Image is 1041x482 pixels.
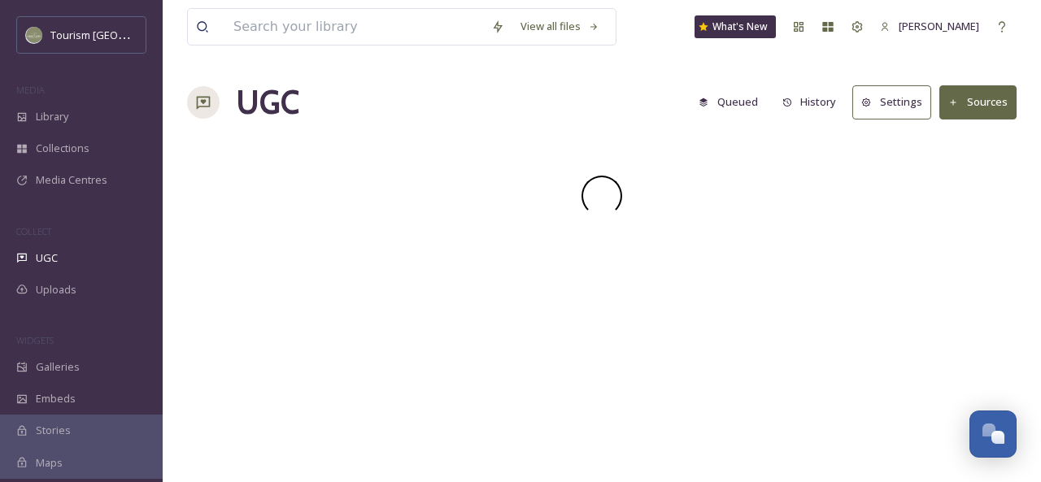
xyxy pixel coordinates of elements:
[872,11,987,42] a: [PERSON_NAME]
[36,391,76,406] span: Embeds
[774,86,853,118] a: History
[36,423,71,438] span: Stories
[236,78,299,127] a: UGC
[36,250,58,266] span: UGC
[16,225,51,237] span: COLLECT
[512,11,608,42] a: View all files
[690,86,774,118] a: Queued
[16,334,54,346] span: WIDGETS
[695,15,776,38] a: What's New
[36,359,80,375] span: Galleries
[969,410,1017,458] button: Open Chat
[16,84,45,96] span: MEDIA
[690,86,766,118] button: Queued
[36,455,63,471] span: Maps
[899,19,979,33] span: [PERSON_NAME]
[36,282,76,297] span: Uploads
[852,85,939,119] a: Settings
[852,85,931,119] button: Settings
[939,85,1017,119] button: Sources
[50,27,196,42] span: Tourism [GEOGRAPHIC_DATA]
[774,86,845,118] button: History
[36,109,68,124] span: Library
[36,141,89,156] span: Collections
[36,172,107,188] span: Media Centres
[225,9,483,45] input: Search your library
[26,27,42,43] img: Abbotsford_Snapsea.png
